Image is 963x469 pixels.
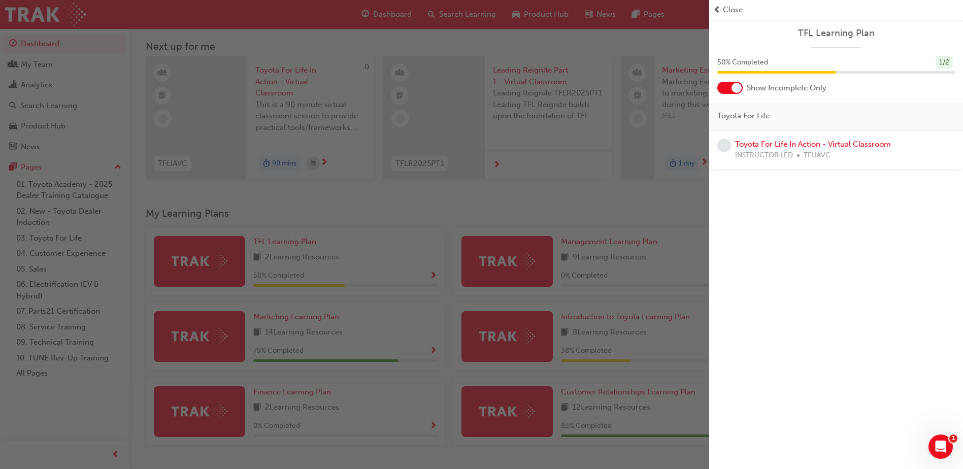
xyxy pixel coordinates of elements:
[713,4,959,16] button: prev-iconClose
[717,27,955,39] a: TFL Learning Plan
[717,57,768,69] span: 50 % Completed
[949,434,957,443] span: 1
[747,82,826,94] span: Show Incomplete Only
[717,139,731,152] span: learningRecordVerb_NONE-icon
[713,4,721,16] span: prev-icon
[936,56,953,70] div: 1 / 2
[735,150,793,161] span: INSTRUCTOR LED
[723,4,743,16] span: Close
[717,110,770,122] span: Toyota For Life
[804,150,831,161] span: TFLIAVC
[928,434,953,459] iframe: Intercom live chat
[735,140,891,149] a: Toyota For Life In Action - Virtual Classroom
